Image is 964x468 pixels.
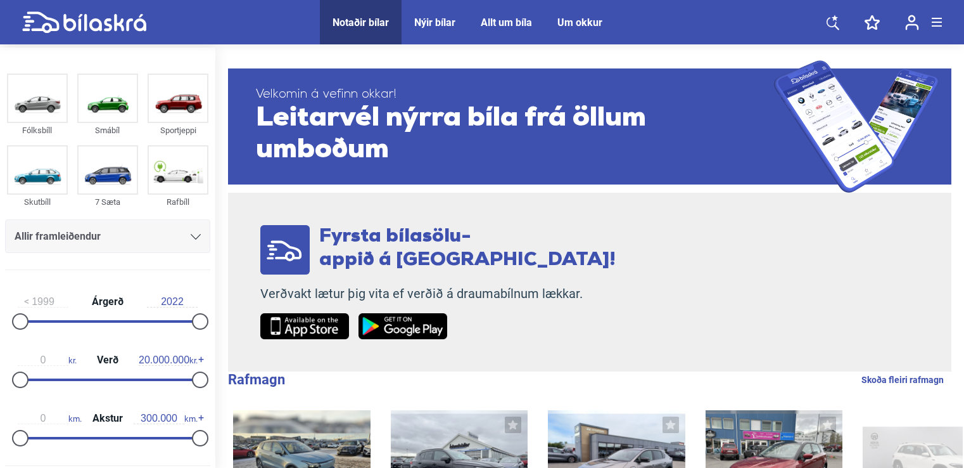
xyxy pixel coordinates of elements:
span: Verð [94,355,122,365]
span: Allir framleiðendur [15,228,101,245]
a: Um okkur [557,16,602,29]
span: Fyrsta bílasölu- appið á [GEOGRAPHIC_DATA]! [319,227,616,270]
a: Skoða fleiri rafmagn [861,372,944,388]
span: km. [134,413,198,424]
a: Velkomin á vefinn okkar!Leitarvél nýrra bíla frá öllum umboðum [228,60,951,193]
a: Allt um bíla [481,16,532,29]
a: Nýir bílar [414,16,455,29]
span: Árgerð [89,297,127,307]
span: km. [18,413,82,424]
div: Fólksbíll [7,123,68,138]
div: Rafbíll [148,195,208,209]
div: 7 Sæta [77,195,138,209]
a: Notaðir bílar [333,16,389,29]
div: Skutbíll [7,195,68,209]
span: Velkomin á vefinn okkar! [256,87,774,103]
span: Leitarvél nýrra bíla frá öllum umboðum [256,103,774,166]
img: user-login.svg [905,15,919,30]
div: Smábíl [77,123,138,138]
b: Rafmagn [228,372,285,387]
span: kr. [18,354,77,366]
p: Verðvakt lætur þig vita ef verðið á draumabílnum lækkar. [260,286,616,302]
span: kr. [139,354,198,366]
div: Sportjeppi [148,123,208,138]
span: Akstur [89,413,126,424]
